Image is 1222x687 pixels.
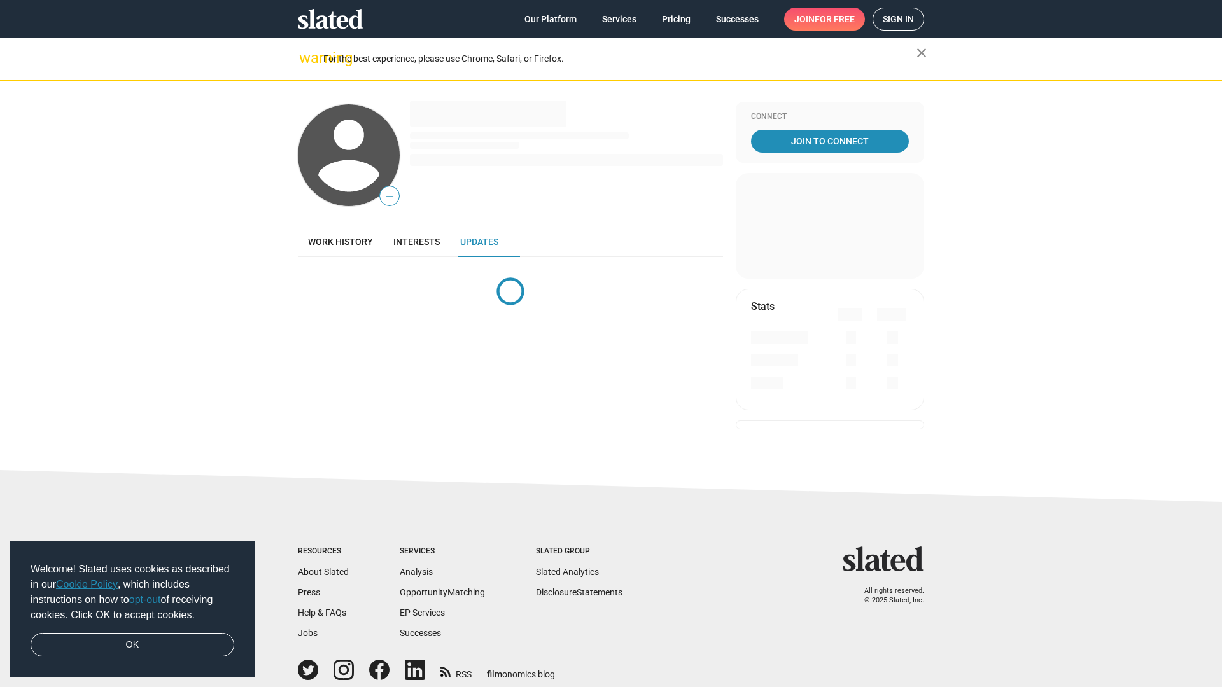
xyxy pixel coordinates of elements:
a: Updates [450,226,509,257]
a: Cookie Policy [56,579,118,590]
a: Successes [706,8,769,31]
span: for free [815,8,855,31]
a: DisclosureStatements [536,587,622,597]
span: Sign in [883,8,914,30]
a: opt-out [129,594,161,605]
a: Interests [383,226,450,257]
span: Our Platform [524,8,577,31]
span: Pricing [662,8,691,31]
div: cookieconsent [10,541,255,677]
a: EP Services [400,607,445,618]
span: Services [602,8,636,31]
a: Pricing [652,8,701,31]
span: Successes [716,8,759,31]
a: Jobs [298,628,318,638]
mat-icon: warning [299,50,314,66]
span: Updates [460,237,498,247]
a: Sign in [873,8,924,31]
a: Joinfor free [784,8,865,31]
span: film [487,669,502,679]
a: OpportunityMatching [400,587,485,597]
span: Join [794,8,855,31]
a: Press [298,587,320,597]
a: Help & FAQs [298,607,346,618]
a: Analysis [400,567,433,577]
div: Connect [751,112,909,122]
mat-card-title: Stats [751,300,775,313]
a: Work history [298,226,383,257]
a: RSS [440,661,472,681]
span: Welcome! Slated uses cookies as described in our , which includes instructions on how to of recei... [31,562,234,623]
a: Slated Analytics [536,567,599,577]
a: About Slated [298,567,349,577]
a: Join To Connect [751,130,909,153]
span: Interests [393,237,440,247]
span: Work history [308,237,373,247]
div: Services [400,546,485,557]
a: Our Platform [514,8,587,31]
span: Join To Connect [754,130,906,153]
mat-icon: close [914,45,929,60]
a: dismiss cookie message [31,633,234,657]
div: For the best experience, please use Chrome, Safari, or Firefox. [323,50,916,67]
a: Successes [400,628,441,638]
div: Slated Group [536,546,622,557]
a: Services [592,8,647,31]
span: — [380,188,399,205]
div: Resources [298,546,349,557]
p: All rights reserved. © 2025 Slated, Inc. [851,586,924,605]
a: filmonomics blog [487,658,555,681]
